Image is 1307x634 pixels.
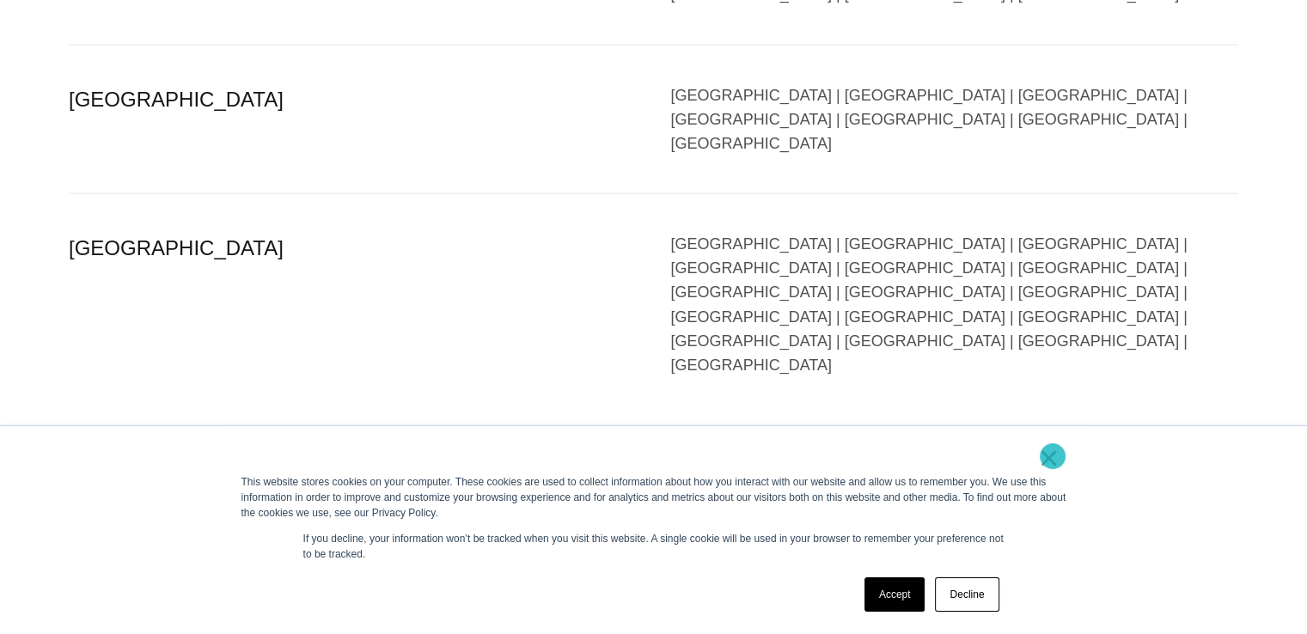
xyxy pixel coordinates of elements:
[69,83,637,156] div: [GEOGRAPHIC_DATA]
[671,232,1239,377] div: [GEOGRAPHIC_DATA] | [GEOGRAPHIC_DATA] | [GEOGRAPHIC_DATA] | [GEOGRAPHIC_DATA] | [GEOGRAPHIC_DATA]...
[935,577,999,612] a: Decline
[241,474,1066,521] div: This website stores cookies on your computer. These cookies are used to collect information about...
[671,83,1239,156] div: [GEOGRAPHIC_DATA] | [GEOGRAPHIC_DATA] | [GEOGRAPHIC_DATA] | [GEOGRAPHIC_DATA] | [GEOGRAPHIC_DATA]...
[864,577,925,612] a: Accept
[69,232,637,377] div: [GEOGRAPHIC_DATA]
[303,531,1005,562] p: If you decline, your information won’t be tracked when you visit this website. A single cookie wi...
[1039,450,1060,466] a: ×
